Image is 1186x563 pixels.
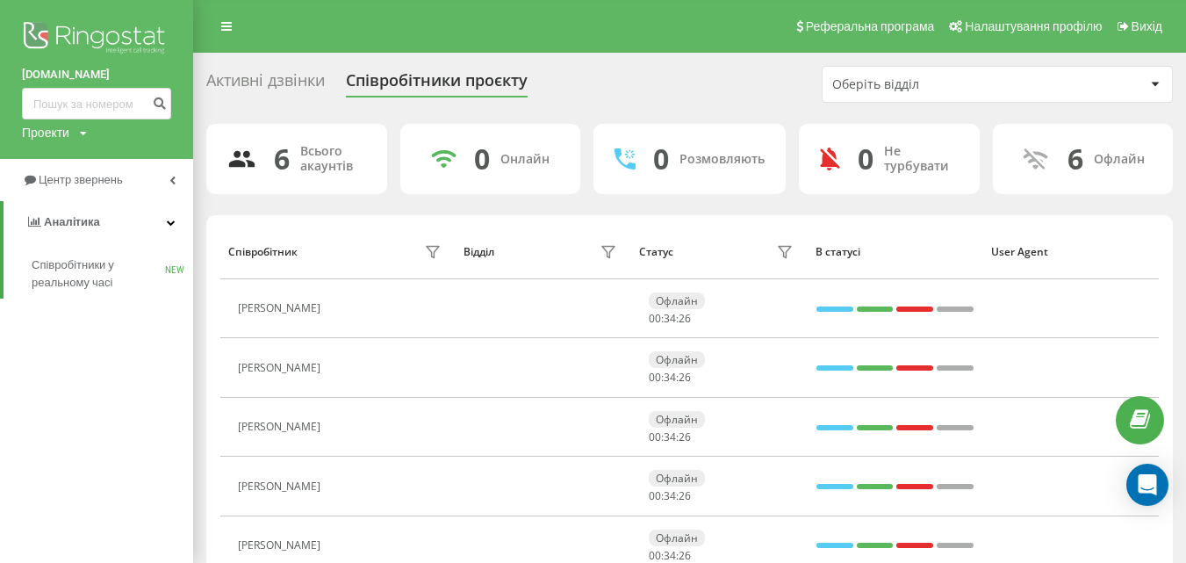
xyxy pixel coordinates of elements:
[649,470,705,487] div: Офлайн
[649,530,705,546] div: Офлайн
[858,142,873,176] div: 0
[649,411,705,428] div: Офлайн
[884,144,959,174] div: Не турбувати
[679,152,765,167] div: Розмовляють
[649,548,661,563] span: 00
[32,249,193,299] a: Співробітники у реальному часіNEW
[649,429,661,444] span: 00
[649,490,691,502] div: : :
[464,246,494,258] div: Відділ
[832,77,1042,92] div: Оберіть відділ
[679,488,691,503] span: 26
[664,488,676,503] span: 34
[965,19,1102,33] span: Налаштування профілю
[238,302,325,314] div: [PERSON_NAME]
[649,313,691,325] div: : :
[664,370,676,385] span: 34
[22,18,171,61] img: Ringostat logo
[22,66,171,83] a: [DOMAIN_NAME]
[649,372,691,384] div: : :
[474,142,490,176] div: 0
[664,429,676,444] span: 34
[274,142,290,176] div: 6
[649,292,705,309] div: Офлайн
[649,550,691,562] div: : :
[346,71,528,98] div: Співробітники проєкту
[39,173,123,186] span: Центр звернень
[816,246,975,258] div: В статусі
[679,429,691,444] span: 26
[679,548,691,563] span: 26
[679,370,691,385] span: 26
[649,311,661,326] span: 00
[32,256,165,292] span: Співробітники у реальному часі
[991,246,1151,258] div: User Agent
[238,362,325,374] div: [PERSON_NAME]
[649,370,661,385] span: 00
[1094,152,1145,167] div: Офлайн
[639,246,673,258] div: Статус
[44,215,100,228] span: Аналiтика
[206,71,325,98] div: Активні дзвінки
[1132,19,1162,33] span: Вихід
[238,480,325,493] div: [PERSON_NAME]
[664,311,676,326] span: 34
[228,246,298,258] div: Співробітник
[649,431,691,444] div: : :
[4,201,193,243] a: Аналiтика
[649,488,661,503] span: 00
[664,548,676,563] span: 34
[500,152,550,167] div: Онлайн
[22,124,69,141] div: Проекти
[238,421,325,433] div: [PERSON_NAME]
[1126,464,1168,506] div: Open Intercom Messenger
[238,539,325,552] div: [PERSON_NAME]
[22,88,171,119] input: Пошук за номером
[806,19,935,33] span: Реферальна програма
[649,351,705,368] div: Офлайн
[679,311,691,326] span: 26
[1067,142,1083,176] div: 6
[653,142,669,176] div: 0
[300,144,366,174] div: Всього акаунтів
